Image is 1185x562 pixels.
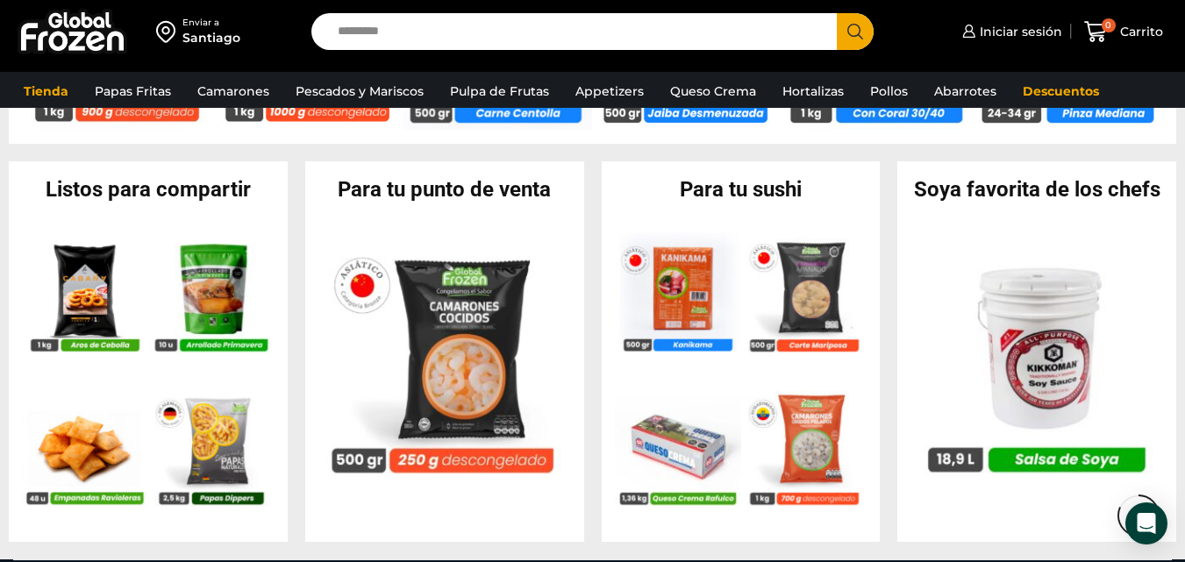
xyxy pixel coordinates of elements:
[15,75,77,108] a: Tienda
[182,17,240,29] div: Enviar a
[1014,75,1108,108] a: Descuentos
[861,75,917,108] a: Pollos
[1125,502,1167,544] div: Open Intercom Messenger
[925,75,1005,108] a: Abarrotes
[182,29,240,46] div: Santiago
[837,13,874,50] button: Search button
[774,75,853,108] a: Hortalizas
[1116,23,1163,40] span: Carrito
[9,179,288,200] h2: Listos para compartir
[189,75,278,108] a: Camarones
[602,179,881,200] h2: Para tu sushi
[1080,11,1167,53] a: 0 Carrito
[86,75,180,108] a: Papas Fritas
[305,179,584,200] h2: Para tu punto de venta
[958,14,1062,49] a: Iniciar sesión
[975,23,1062,40] span: Iniciar sesión
[897,179,1176,200] h2: Soya favorita de los chefs
[156,17,182,46] img: address-field-icon.svg
[661,75,765,108] a: Queso Crema
[567,75,653,108] a: Appetizers
[287,75,432,108] a: Pescados y Mariscos
[441,75,558,108] a: Pulpa de Frutas
[1102,18,1116,32] span: 0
